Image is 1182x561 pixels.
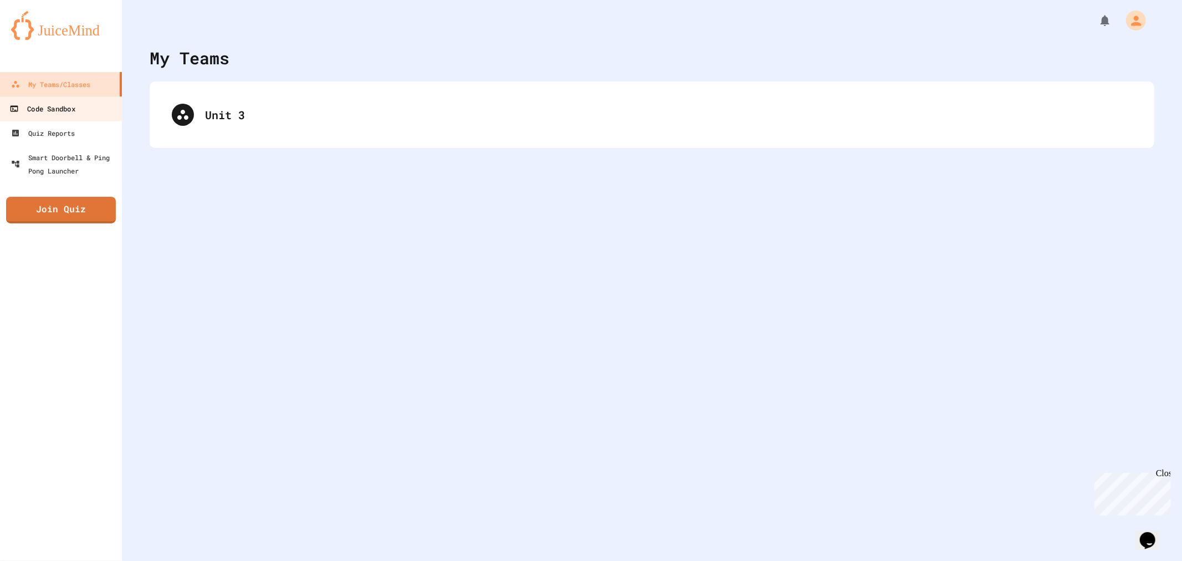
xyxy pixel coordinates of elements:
[6,197,116,223] a: Join Quiz
[9,102,75,116] div: Code Sandbox
[11,151,117,177] div: Smart Doorbell & Ping Pong Launcher
[205,106,1132,123] div: Unit 3
[11,126,75,140] div: Quiz Reports
[161,93,1143,137] div: Unit 3
[1078,11,1114,30] div: My Notifications
[1135,517,1171,550] iframe: chat widget
[4,4,76,70] div: Chat with us now!Close
[150,45,229,70] div: My Teams
[11,11,111,40] img: logo-orange.svg
[1114,8,1149,33] div: My Account
[11,78,90,91] div: My Teams/Classes
[1090,468,1171,516] iframe: chat widget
